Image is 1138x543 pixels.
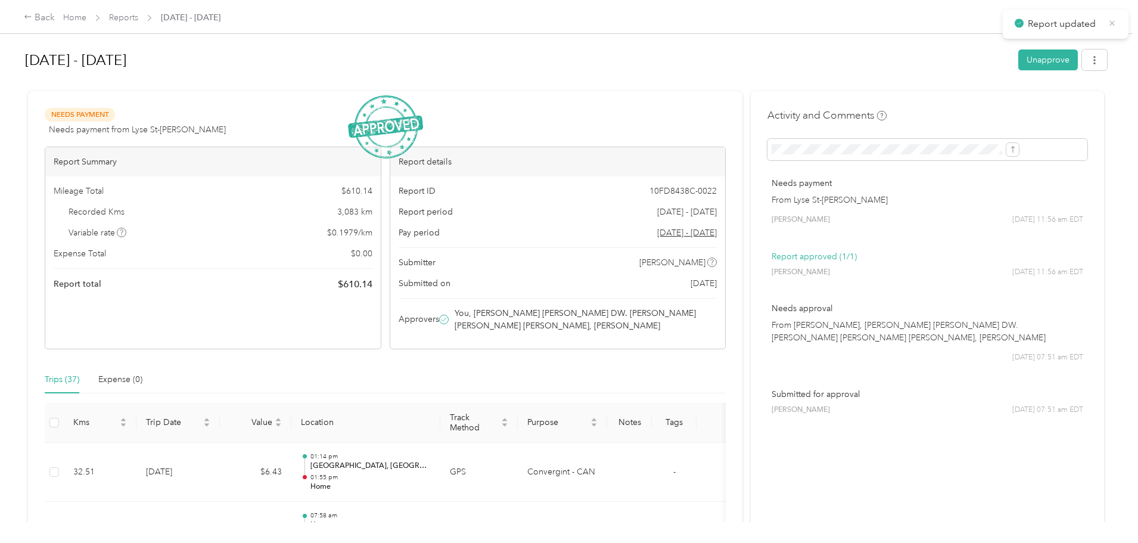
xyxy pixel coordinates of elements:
[607,403,652,443] th: Notes
[291,403,440,443] th: Location
[338,277,372,291] span: $ 610.14
[310,511,431,520] p: 07:58 am
[136,403,220,443] th: Trip Date
[310,452,431,461] p: 01:14 pm
[399,206,453,218] span: Report period
[161,11,220,24] span: [DATE] - [DATE]
[275,416,282,423] span: caret-up
[310,520,431,530] p: Home
[351,247,372,260] span: $ 0.00
[64,403,136,443] th: Kms
[120,416,127,423] span: caret-up
[45,373,79,386] div: Trips (37)
[399,226,440,239] span: Pay period
[220,403,291,443] th: Value
[64,443,136,502] td: 32.51
[772,177,1083,190] p: Needs payment
[1012,215,1083,225] span: [DATE] 11:56 am EDT
[772,267,830,278] span: [PERSON_NAME]
[24,11,55,25] div: Back
[399,185,436,197] span: Report ID
[390,147,726,176] div: Report details
[518,443,607,502] td: Convergint - CAN
[450,412,499,433] span: Track Method
[136,443,220,502] td: [DATE]
[203,416,210,423] span: caret-up
[652,403,697,443] th: Tags
[49,123,226,136] span: Needs payment from Lyse St-[PERSON_NAME]
[772,319,1083,344] p: From [PERSON_NAME], [PERSON_NAME] [PERSON_NAME] DW. [PERSON_NAME] [PERSON_NAME] [PERSON_NAME], [P...
[275,421,282,429] span: caret-down
[341,185,372,197] span: $ 610.14
[120,421,127,429] span: caret-down
[772,388,1083,401] p: Submitted for approval
[1028,17,1099,32] p: Report updated
[527,417,588,427] span: Purpose
[767,108,887,123] h4: Activity and Comments
[69,206,125,218] span: Recorded Kms
[501,416,508,423] span: caret-up
[229,417,272,427] span: Value
[440,443,518,502] td: GPS
[590,421,598,429] span: caret-down
[63,13,86,23] a: Home
[772,302,1083,315] p: Needs approval
[772,250,1083,263] p: Report approved (1/1)
[657,206,717,218] span: [DATE] - [DATE]
[399,277,450,290] span: Submitted on
[691,277,717,290] span: [DATE]
[1071,476,1138,543] iframe: Everlance-gr Chat Button Frame
[348,95,423,159] img: ApprovedStamp
[98,373,142,386] div: Expense (0)
[54,185,104,197] span: Mileage Total
[337,206,372,218] span: 3,083 km
[772,194,1083,206] p: From Lyse St-[PERSON_NAME]
[657,226,717,239] span: Go to pay period
[440,403,518,443] th: Track Method
[673,467,676,477] span: -
[310,473,431,482] p: 01:55 pm
[203,421,210,429] span: caret-down
[772,215,830,225] span: [PERSON_NAME]
[310,482,431,492] p: Home
[1012,405,1083,415] span: [DATE] 07:51 am EDT
[146,417,201,427] span: Trip Date
[69,226,127,239] span: Variable rate
[327,226,372,239] span: $ 0.1979 / km
[220,443,291,502] td: $6.43
[518,403,607,443] th: Purpose
[399,313,439,325] span: Approvers
[54,278,101,290] span: Report total
[54,247,106,260] span: Expense Total
[310,461,431,471] p: [GEOGRAPHIC_DATA], [GEOGRAPHIC_DATA], [GEOGRAPHIC_DATA], [GEOGRAPHIC_DATA]
[1012,267,1083,278] span: [DATE] 11:56 am EDT
[649,185,717,197] span: 10FD8438C-0022
[45,108,115,122] span: Needs Payment
[25,46,1010,75] h1: Sep 1 - 30, 2025
[455,307,715,332] span: You, [PERSON_NAME] [PERSON_NAME] DW. [PERSON_NAME] [PERSON_NAME] [PERSON_NAME], [PERSON_NAME]
[73,417,117,427] span: Kms
[590,416,598,423] span: caret-up
[639,256,705,269] span: [PERSON_NAME]
[772,405,830,415] span: [PERSON_NAME]
[1018,49,1078,70] button: Unapprove
[1012,352,1083,363] span: [DATE] 07:51 am EDT
[501,421,508,429] span: caret-down
[399,256,436,269] span: Submitter
[45,147,381,176] div: Report Summary
[109,13,138,23] a: Reports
